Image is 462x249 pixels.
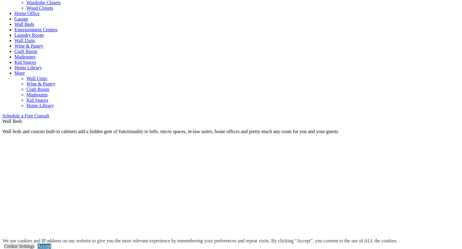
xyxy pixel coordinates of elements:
[14,70,25,76] a: More menu text will display only on big screen
[14,16,28,21] a: Garage
[2,113,49,118] a: Schedule a Free Consult (opens a dropdown menu)
[14,60,36,65] a: Kid Spaces
[26,98,48,103] a: Kid Spaces
[14,65,42,70] a: Home Library
[4,244,35,249] a: Cookie Settings
[14,33,44,38] a: Laundry Room
[14,11,40,16] a: Home Office
[2,238,397,244] div: We use cookies and IP address on our website to give you the most relevant experience by remember...
[2,129,460,134] p: Wall beds and custom built-in cabinets add a hidden gem of functionality to lofts, micro spaces, ...
[14,27,58,32] a: Entertainment Centers
[14,43,43,48] a: Wine & Pantry
[38,244,51,249] a: Accept
[14,22,34,27] a: Wall Beds
[26,92,48,97] a: Mudrooms
[14,54,35,59] a: Mudrooms
[14,38,35,43] a: Wall Units
[26,5,53,11] a: Wood Closets
[26,103,54,108] a: Home Library
[26,87,49,92] a: Craft Room
[26,81,55,86] a: Wine & Pantry
[26,76,47,81] a: Wall Units
[14,49,37,54] a: Craft Room
[2,119,22,124] span: Wall Beds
